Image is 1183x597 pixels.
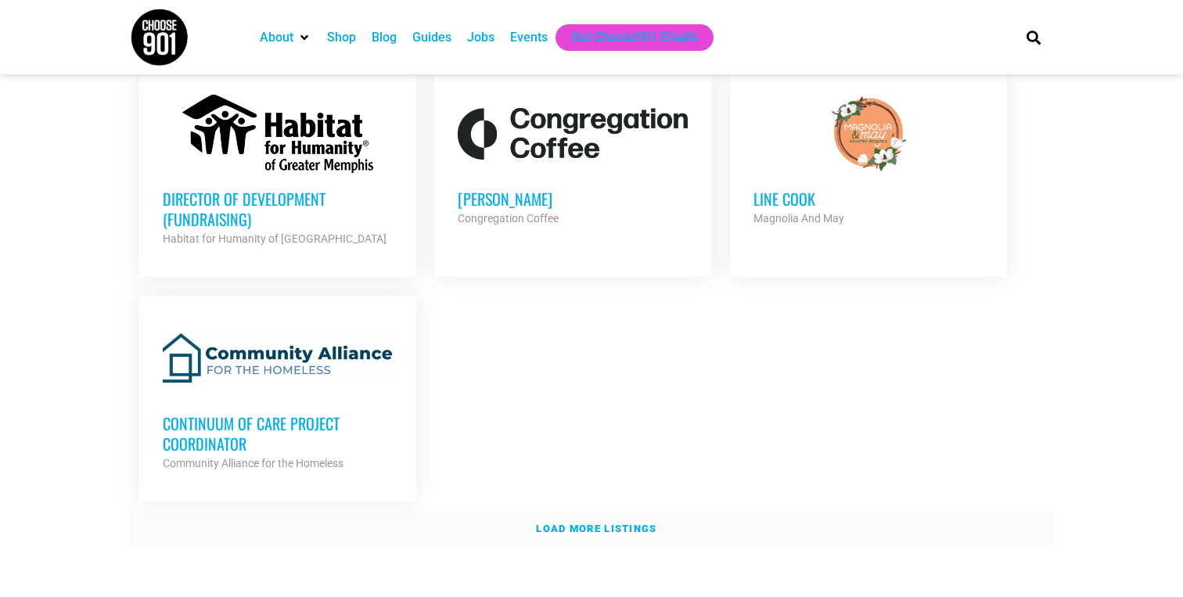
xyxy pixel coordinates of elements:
a: Continuum of Care Project Coordinator Community Alliance for the Homeless [139,296,416,496]
a: About [260,28,293,47]
div: About [252,24,319,51]
h3: Continuum of Care Project Coordinator [163,413,393,454]
strong: Congregation Coffee [458,212,559,225]
strong: Magnolia And May [753,212,844,225]
h3: Line cook [753,189,983,209]
h3: [PERSON_NAME] [458,189,688,209]
a: [PERSON_NAME] Congregation Coffee [434,71,711,251]
a: Guides [412,28,451,47]
nav: Main nav [252,24,1000,51]
a: Line cook Magnolia And May [730,71,1007,251]
a: Get Choose901 Emails [571,28,698,47]
a: Blog [372,28,397,47]
a: Events [510,28,548,47]
a: Director of Development (Fundraising) Habitat for Humanity of [GEOGRAPHIC_DATA] [139,71,416,272]
strong: Load more listings [536,523,656,534]
a: Jobs [467,28,494,47]
h3: Director of Development (Fundraising) [163,189,393,229]
a: Load more listings [130,511,1053,547]
a: Shop [327,28,356,47]
div: Search [1021,24,1047,50]
strong: Community Alliance for the Homeless [163,457,343,469]
strong: Habitat for Humanity of [GEOGRAPHIC_DATA] [163,232,387,245]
